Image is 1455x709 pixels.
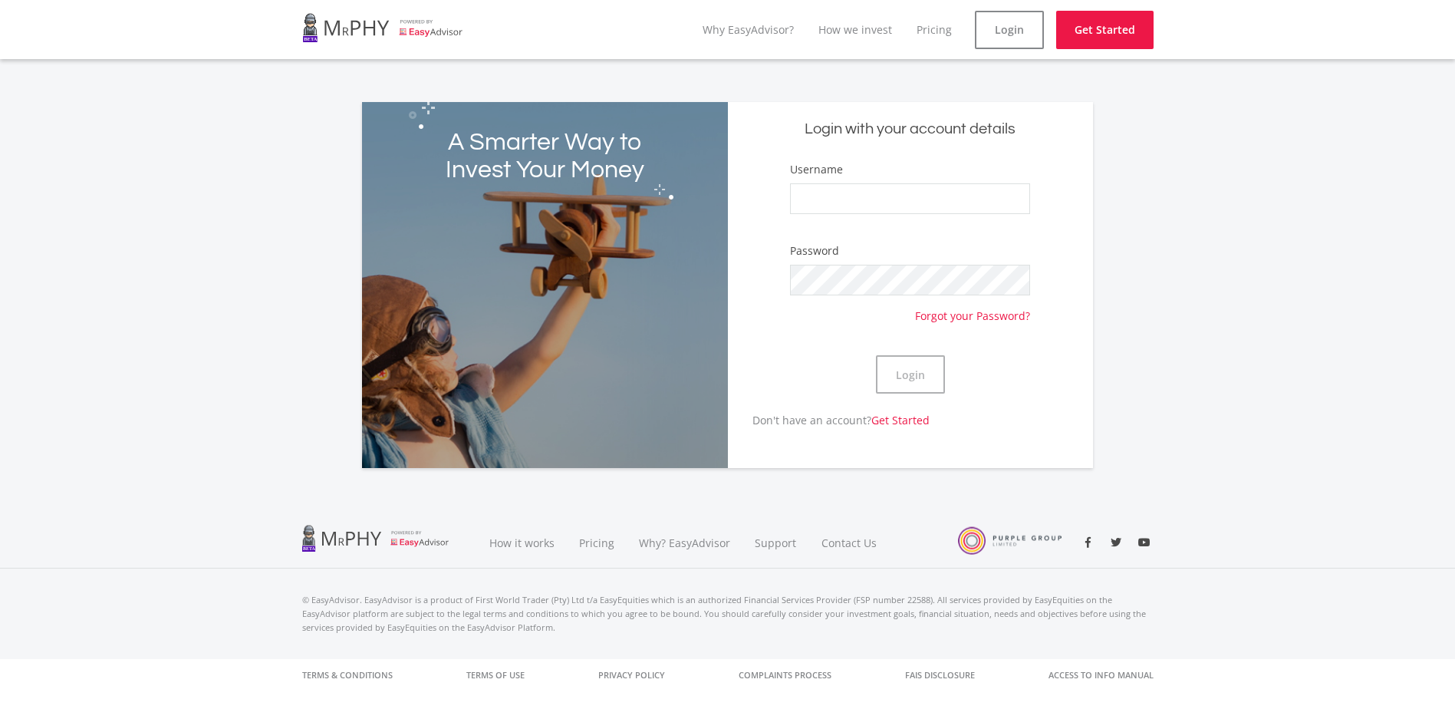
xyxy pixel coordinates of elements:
[975,11,1044,49] a: Login
[739,659,831,691] a: Complaints Process
[728,412,930,428] p: Don't have an account?
[915,295,1030,324] a: Forgot your Password?
[742,517,809,569] a: Support
[302,659,393,691] a: Terms & Conditions
[739,119,1082,140] h5: Login with your account details
[1056,11,1154,49] a: Get Started
[477,517,567,569] a: How it works
[435,129,654,184] h2: A Smarter Way to Invest Your Money
[567,517,627,569] a: Pricing
[790,162,843,177] label: Username
[917,22,952,37] a: Pricing
[790,243,839,259] label: Password
[627,517,742,569] a: Why? EasyAdvisor
[302,593,1154,635] p: © EasyAdvisor. EasyAdvisor is a product of First World Trader (Pty) Ltd t/a EasyEquities which is...
[809,517,890,569] a: Contact Us
[818,22,892,37] a: How we invest
[876,355,945,394] button: Login
[598,659,665,691] a: Privacy Policy
[703,22,794,37] a: Why EasyAdvisor?
[1048,659,1154,691] a: Access to Info Manual
[905,659,975,691] a: FAIS Disclosure
[871,413,930,427] a: Get Started
[466,659,525,691] a: Terms of Use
